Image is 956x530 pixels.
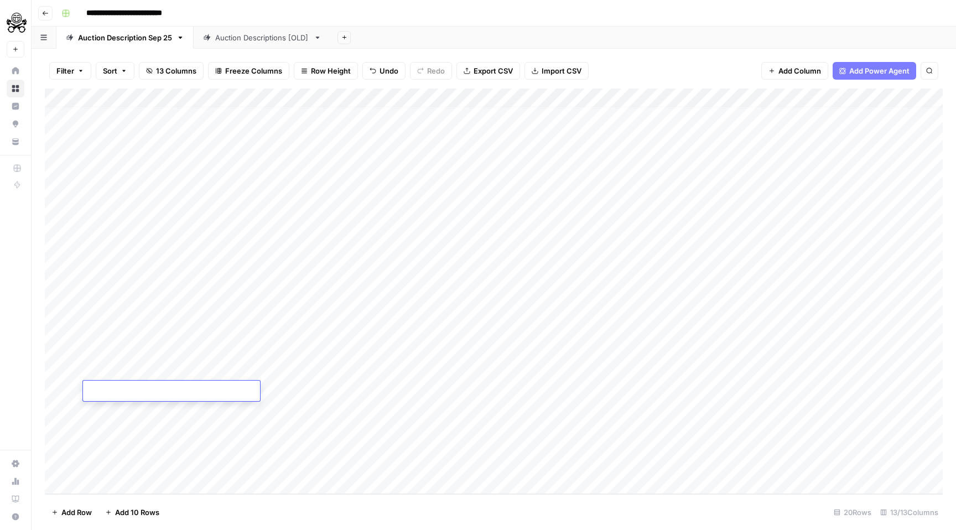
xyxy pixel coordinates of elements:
button: Add 10 Rows [98,503,166,521]
a: Usage [7,472,24,490]
span: Filter [56,65,74,76]
a: Browse [7,80,24,97]
button: Add Power Agent [833,62,916,80]
span: Export CSV [474,65,513,76]
img: PistonHeads Logo [7,13,27,33]
div: 20 Rows [829,503,876,521]
span: Sort [103,65,117,76]
span: Add 10 Rows [115,507,159,518]
button: Sort [96,62,134,80]
a: Auction Descriptions [OLD] [194,27,331,49]
a: Home [7,62,24,80]
span: Undo [380,65,398,76]
span: 13 Columns [156,65,196,76]
button: Export CSV [456,62,520,80]
div: 13/13 Columns [876,503,943,521]
button: Add Column [761,62,828,80]
a: Settings [7,455,24,472]
div: Auction Description [DATE] [78,32,172,43]
span: Redo [427,65,445,76]
span: Row Height [311,65,351,76]
button: Import CSV [524,62,589,80]
a: Your Data [7,133,24,150]
span: Add Power Agent [849,65,910,76]
button: Row Height [294,62,358,80]
a: Insights [7,97,24,115]
a: Auction Description [DATE] [56,27,194,49]
div: Auction Descriptions [OLD] [215,32,309,43]
span: Freeze Columns [225,65,282,76]
button: Help + Support [7,508,24,526]
button: 13 Columns [139,62,204,80]
button: Filter [49,62,91,80]
button: Workspace: PistonHeads [7,9,24,37]
span: Import CSV [542,65,581,76]
button: Redo [410,62,452,80]
a: Opportunities [7,115,24,133]
button: Freeze Columns [208,62,289,80]
button: Add Row [45,503,98,521]
a: Learning Hub [7,490,24,508]
span: Add Row [61,507,92,518]
span: Add Column [778,65,821,76]
button: Undo [362,62,406,80]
